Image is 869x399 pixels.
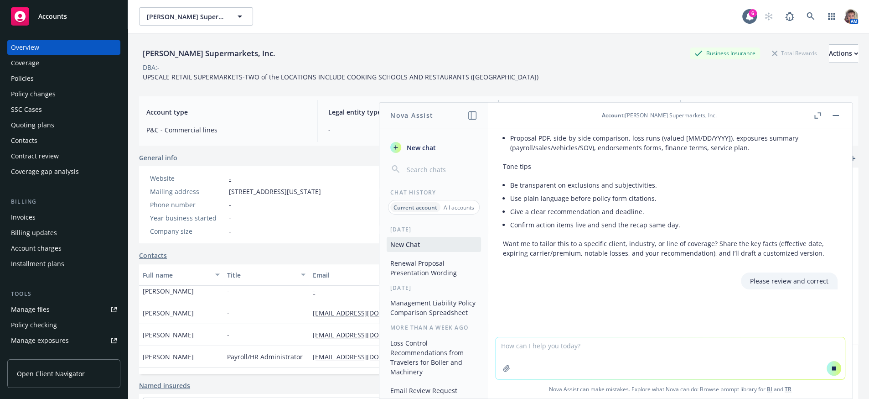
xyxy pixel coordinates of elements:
[503,239,838,258] p: Want me to tailor this to a specific client, industry, or line of coverage? Share the key facts (...
[7,149,120,163] a: Contract review
[139,264,223,286] button: Full name
[767,47,822,59] div: Total Rewards
[7,349,120,363] a: Manage certificates
[11,149,59,163] div: Contract review
[7,197,120,206] div: Billing
[379,284,488,292] div: [DATE]
[143,73,538,81] span: UPSCALE RETAIL SUPERMARKETS-TWO of the LOCATIONS INCLUDE COOKING SCHOOLS AND RESTAURANTS ([GEOGRA...
[139,47,279,59] div: [PERSON_NAME] Supermarkets, Inc.
[7,210,120,225] a: Invoices
[802,7,820,26] a: Search
[11,226,57,240] div: Billing updates
[313,270,459,280] div: Email
[781,7,799,26] a: Report a Bug
[11,257,64,271] div: Installment plans
[405,163,477,176] input: Search chats
[387,139,481,156] button: New chat
[390,110,433,120] h1: Nova Assist
[309,264,472,286] button: Email
[139,153,177,163] span: General info
[379,189,488,196] div: Chat History
[11,164,79,179] div: Coverage gap analysis
[223,264,309,286] button: Title
[510,131,838,154] li: Proposal PDF, side-by-side comparison, loss runs (valued [MM/DD/YYYY]), exposures summary (payrol...
[387,295,481,320] button: Management Liability Policy Comparison Spreadsheet
[227,330,229,340] span: -
[7,71,120,86] a: Policies
[139,251,167,260] a: Contacts
[11,349,71,363] div: Manage certificates
[387,256,481,280] button: Renewal Proposal Presentation Wording
[387,383,481,398] button: Email Review Request
[139,7,253,26] button: [PERSON_NAME] Supermarkets, Inc.
[602,111,624,119] span: Account
[843,9,858,24] img: photo
[7,4,120,29] a: Accounts
[227,352,303,362] span: Payroll/HR Administrator
[229,213,231,223] span: -
[750,276,828,286] p: Please review and correct
[760,7,778,26] a: Start snowing
[11,210,36,225] div: Invoices
[143,352,194,362] span: [PERSON_NAME]
[11,118,54,132] div: Quoting plans
[11,56,39,70] div: Coverage
[143,270,210,280] div: Full name
[229,174,231,183] a: -
[7,257,120,271] a: Installment plans
[11,87,56,101] div: Policy changes
[387,237,481,252] button: New Chat
[7,40,120,55] a: Overview
[328,107,488,117] span: Legal entity type
[11,40,39,55] div: Overview
[7,102,120,117] a: SSC Cases
[510,192,838,205] li: Use plain language before policy form citations.
[229,187,321,196] span: [STREET_ADDRESS][US_STATE]
[11,333,69,348] div: Manage exposures
[143,286,194,296] span: [PERSON_NAME]
[227,308,229,318] span: -
[690,47,760,59] div: Business Insurance
[767,385,772,393] a: BI
[229,226,231,236] span: -
[7,333,120,348] a: Manage exposures
[143,63,160,72] div: DBA: -
[11,102,42,117] div: SSC Cases
[150,173,225,183] div: Website
[150,213,225,223] div: Year business started
[829,45,858,62] div: Actions
[227,286,229,296] span: -
[143,308,194,318] span: [PERSON_NAME]
[328,125,488,135] span: -
[7,289,120,299] div: Tools
[510,178,838,192] li: Be transparent on exclusions and subjectivities.
[510,218,838,231] li: Confirm action items live and send the recap same day.
[139,381,190,390] a: Named insureds
[7,226,120,240] a: Billing updates
[379,226,488,233] div: [DATE]
[150,226,225,236] div: Company size
[602,111,717,119] div: : [PERSON_NAME] Supermarkets, Inc.
[847,153,858,164] a: add
[313,287,322,295] a: -
[11,133,37,148] div: Contacts
[17,369,85,378] span: Open Client Navigator
[379,324,488,331] div: More than a week ago
[387,336,481,379] button: Loss Control Recommendations from Travelers for Boiler and Machinery
[822,7,841,26] a: Switch app
[143,330,194,340] span: [PERSON_NAME]
[7,118,120,132] a: Quoting plans
[405,143,436,152] span: New chat
[7,164,120,179] a: Coverage gap analysis
[150,187,225,196] div: Mailing address
[785,385,791,393] a: TR
[510,205,838,218] li: Give a clear recommendation and deadline.
[7,56,120,70] a: Coverage
[393,204,437,211] p: Current account
[38,13,67,20] span: Accounts
[749,9,757,17] div: 6
[7,87,120,101] a: Policy changes
[444,204,474,211] p: All accounts
[146,107,306,117] span: Account type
